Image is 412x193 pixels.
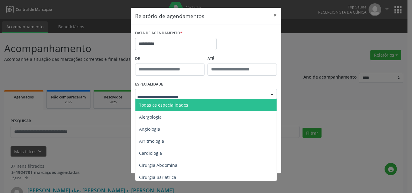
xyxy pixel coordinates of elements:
label: De [135,54,204,64]
span: Todas as especialidades [139,102,188,108]
button: Close [269,8,281,23]
span: Cardiologia [139,150,162,156]
h5: Relatório de agendamentos [135,12,204,20]
span: Arritmologia [139,138,164,144]
label: ATÉ [208,54,277,64]
label: ESPECIALIDADE [135,80,163,89]
span: Angiologia [139,126,160,132]
label: DATA DE AGENDAMENTO [135,29,182,38]
span: Alergologia [139,114,162,120]
span: Cirurgia Bariatrica [139,174,176,180]
span: Cirurgia Abdominal [139,162,179,168]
